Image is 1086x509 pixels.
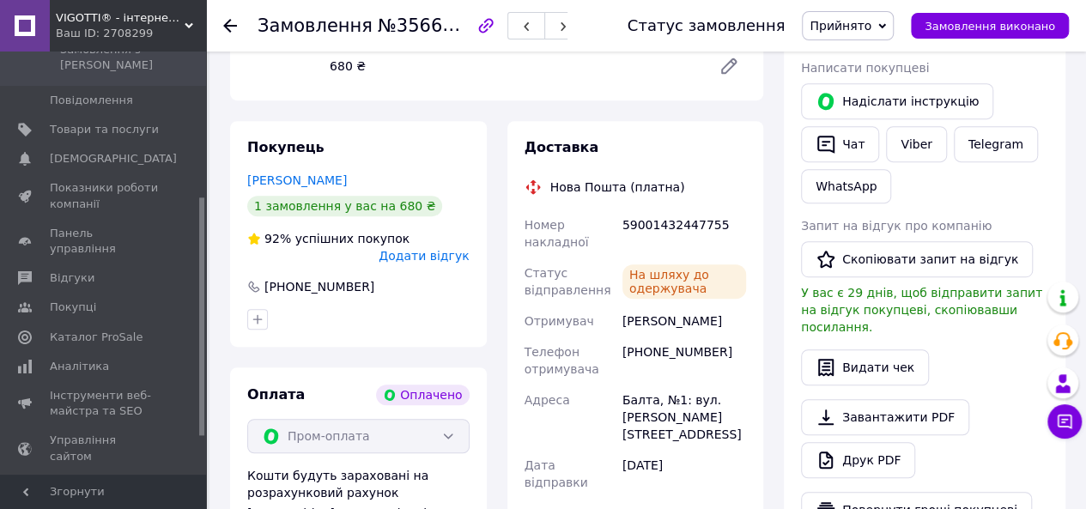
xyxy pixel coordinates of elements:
[525,139,599,155] span: Доставка
[247,386,305,403] span: Оплата
[1047,404,1082,439] button: Чат з покупцем
[801,126,879,162] button: Чат
[801,399,969,435] a: Завантажити PDF
[886,126,946,162] a: Viber
[50,388,159,419] span: Інструменти веб-майстра та SEO
[50,433,159,464] span: Управління сайтом
[525,393,570,407] span: Адреса
[247,173,347,187] a: [PERSON_NAME]
[50,122,159,137] span: Товари та послуги
[50,359,109,374] span: Аналітика
[50,330,143,345] span: Каталог ProSale
[525,218,589,249] span: Номер накладної
[378,15,500,36] span: №356651625
[911,13,1069,39] button: Замовлення виконано
[189,42,201,73] span: 32
[247,230,410,247] div: успішних покупок
[263,278,376,295] div: [PHONE_NUMBER]
[247,196,442,216] div: 1 замовлення у вас на 680 ₴
[258,15,373,36] span: Замовлення
[50,270,94,286] span: Відгуки
[525,314,594,328] span: Отримувач
[801,219,992,233] span: Запит на відгук про компанію
[525,266,611,297] span: Статус відправлення
[712,49,746,83] a: Редагувати
[546,179,689,196] div: Нова Пошта (платна)
[619,385,749,450] div: Балта, №1: вул. [PERSON_NAME][STREET_ADDRESS]
[525,345,599,376] span: Телефон отримувача
[925,20,1055,33] span: Замовлення виконано
[50,93,133,108] span: Повідомлення
[247,139,325,155] span: Покупець
[801,83,993,119] button: Надіслати інструкцію
[954,126,1038,162] a: Telegram
[801,169,891,203] a: WhatsApp
[376,385,469,405] div: Оплачено
[56,10,185,26] span: VIGOTTI® - інтернет-магазин
[50,226,159,257] span: Панель управління
[801,286,1042,334] span: У вас є 29 днів, щоб відправити запит на відгук покупцеві, скопіювавши посилання.
[619,450,749,498] div: [DATE]
[622,264,746,299] div: На шляху до одержувача
[50,151,177,167] span: [DEMOGRAPHIC_DATA]
[50,300,96,315] span: Покупці
[56,26,206,41] div: Ваш ID: 2708299
[50,180,159,211] span: Показники роботи компанії
[801,442,915,478] a: Друк PDF
[801,349,929,385] button: Видати чек
[628,17,786,34] div: Статус замовлення
[801,61,929,75] span: Написати покупцеві
[223,17,237,34] div: Повернутися назад
[619,209,749,258] div: 59001432447755
[264,232,291,245] span: 92%
[619,306,749,336] div: [PERSON_NAME]
[379,249,469,263] span: Додати відгук
[323,54,705,78] div: 680 ₴
[60,42,189,73] span: Замовлення з [PERSON_NAME]
[810,19,871,33] span: Прийнято
[619,336,749,385] div: [PHONE_NUMBER]
[525,458,588,489] span: Дата відправки
[801,241,1033,277] button: Скопіювати запит на відгук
